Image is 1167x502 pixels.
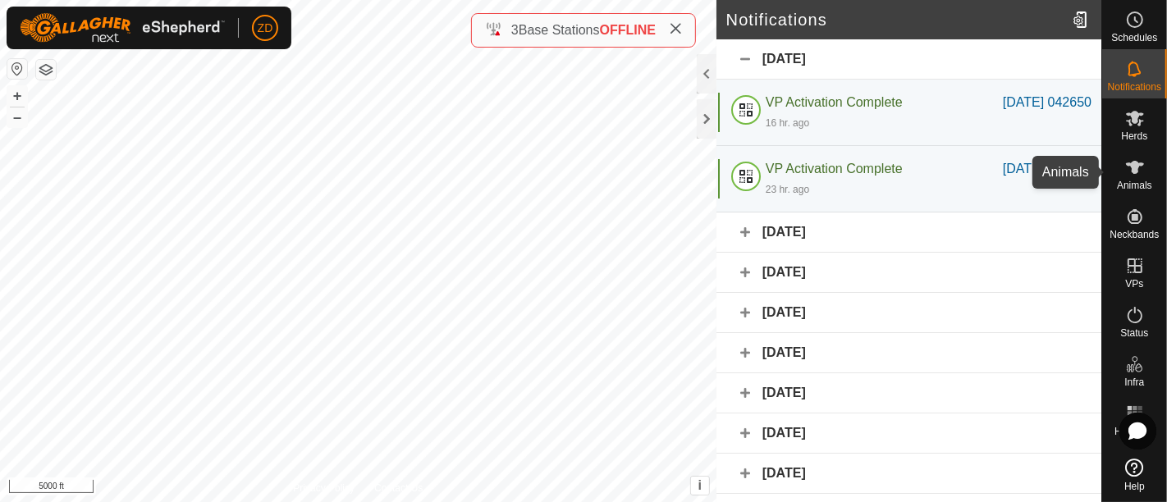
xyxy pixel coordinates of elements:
a: Privacy Policy [293,481,355,495]
span: Heatmap [1114,427,1155,436]
span: Base Stations [519,23,600,37]
span: Schedules [1111,33,1157,43]
span: ZD [258,20,273,37]
div: [DATE] [716,373,1101,413]
span: Herds [1121,131,1147,141]
span: Infra [1124,377,1144,387]
span: Status [1120,328,1148,338]
span: VP Activation Complete [766,95,903,109]
div: [DATE] [716,454,1101,494]
h2: Notifications [726,10,1066,30]
span: OFFLINE [600,23,656,37]
span: Neckbands [1110,230,1159,240]
div: [DATE] [716,333,1101,373]
div: [DATE] 042650 [1003,93,1091,112]
div: [DATE] [716,253,1101,293]
div: 16 hr. ago [766,116,809,130]
span: VP Activation Complete [766,162,903,176]
span: Help [1124,481,1145,491]
button: Map Layers [36,60,56,80]
span: 3 [511,23,519,37]
div: [DATE] [716,212,1101,253]
div: [DATE] 042650 [1003,159,1091,179]
span: VPs [1125,279,1143,289]
span: Notifications [1108,82,1161,92]
img: Gallagher Logo [20,13,225,43]
button: i [691,477,709,495]
button: Reset Map [7,59,27,79]
a: Contact Us [374,481,423,495]
div: [DATE] [716,413,1101,454]
button: – [7,107,27,127]
div: 23 hr. ago [766,182,809,197]
span: i [698,478,702,492]
div: [DATE] [716,39,1101,80]
button: + [7,86,27,106]
div: [DATE] [716,293,1101,333]
span: Animals [1117,180,1152,190]
a: Help [1102,452,1167,498]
